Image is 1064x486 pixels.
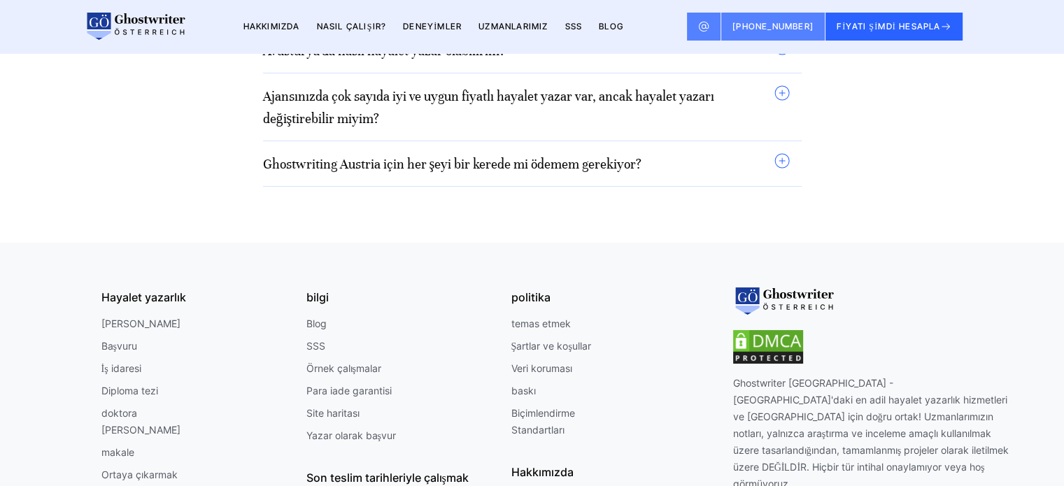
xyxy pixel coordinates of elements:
[511,405,623,438] a: Biçimlendirme Standartları
[825,13,963,41] button: FİYATI ŞİMDİ HESAPLA
[511,340,591,352] font: Şartlar ve koşullar
[101,360,141,377] a: İş idaresi
[101,317,180,329] font: [PERSON_NAME]
[698,21,709,32] img: E-posta
[306,429,396,441] font: Yazar olarak başvur
[511,385,536,396] font: baskı
[101,469,178,480] font: Ortaya çıkarmak
[733,330,803,364] img: DMCA
[101,444,134,461] a: makale
[263,152,790,175] summary: Ghostwriting Austria için her şeyi bir kerede mi ödemem gerekiyor?
[306,290,329,304] font: bilgi
[306,362,381,374] font: Örnek çalışmalar
[511,407,575,436] font: Biçimlendirme Standartları
[306,405,360,422] a: Site haritası
[306,315,327,332] a: Blog
[101,338,137,355] a: Başvuru
[732,21,814,31] font: [PHONE_NUMBER]
[306,317,327,329] font: Blog
[85,13,185,41] img: logo wewrite
[306,427,396,444] a: Yazar olarak başvur
[721,13,825,41] a: [PHONE_NUMBER]
[263,156,642,172] font: Ghostwriting Austria için her şeyi bir kerede mi ödemem gerekiyor?
[306,385,392,396] font: Para iade garantisi
[101,290,186,304] font: Hayalet yazarlık
[478,21,548,31] a: Uzmanlarımız
[403,21,462,31] a: Deneyimler
[511,290,551,304] font: politika
[511,338,591,355] a: Şartlar ve koşullar
[263,88,714,127] font: Ajansınızda çok sayıda iyi ve uygun fiyatlı hayalet yazar var, ancak hayalet yazarı değiştirebili...
[101,385,158,396] font: Diploma tezi
[306,340,325,352] font: SSS
[101,407,180,436] font: doktora [PERSON_NAME]
[511,315,571,332] a: temas etmek
[263,85,790,129] summary: Ajansınızda çok sayıda iyi ve uygun fiyatlı hayalet yazar var, ancak hayalet yazarı değiştirebili...
[243,21,300,31] a: Hakkımızda
[317,21,386,31] a: Nasıl çalışır?
[101,315,180,332] a: [PERSON_NAME]
[565,21,582,31] a: SSS
[511,465,574,479] font: Hakkımızda
[101,446,134,458] font: makale
[306,338,325,355] a: SSS
[511,317,571,329] font: temas etmek
[306,383,392,399] a: Para iade garantisi
[101,405,213,438] a: doktora [PERSON_NAME]
[306,471,469,485] font: Son teslim tarihleriyle çalışmak
[511,360,572,377] a: Veri koruması
[101,340,137,352] font: Başvuru
[101,362,141,374] font: İş idaresi
[599,21,623,31] a: BLOG
[837,21,941,31] font: FİYATI ŞİMDİ HESAPLA
[306,407,360,419] font: Site haritası
[101,466,178,483] a: Ortaya çıkarmak
[101,383,158,399] a: Diploma tezi
[306,360,381,377] a: Örnek çalışmalar
[733,287,834,315] img: logo-altbilgi
[511,383,536,399] a: baskı
[511,362,572,374] font: Veri koruması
